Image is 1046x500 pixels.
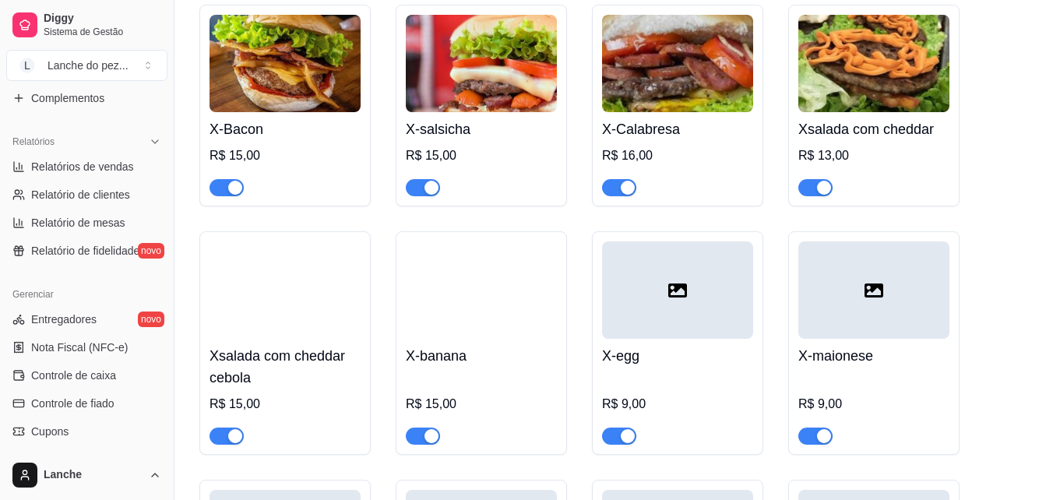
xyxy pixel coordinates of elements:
span: Entregadores [31,312,97,327]
button: Lanche [6,456,167,494]
a: Complementos [6,86,167,111]
span: Controle de fiado [31,396,114,411]
span: L [19,58,35,73]
h4: X-Calabresa [602,118,753,140]
span: Nota Fiscal (NFC-e) [31,340,128,355]
a: Relatório de clientes [6,182,167,207]
span: Cupons [31,424,69,439]
img: product-image [210,15,361,112]
a: Cupons [6,419,167,444]
a: Nota Fiscal (NFC-e) [6,335,167,360]
span: Lanche [44,468,143,482]
span: Relatório de mesas [31,215,125,231]
h4: X-maionese [798,345,949,367]
a: DiggySistema de Gestão [6,6,167,44]
img: product-image [406,15,557,112]
button: Select a team [6,50,167,81]
div: R$ 15,00 [210,146,361,165]
a: Clientes [6,447,167,472]
span: Sistema de Gestão [44,26,161,38]
div: Lanche do pez ... [48,58,129,73]
img: product-image [602,15,753,112]
a: Relatórios de vendas [6,154,167,179]
h4: X-Bacon [210,118,361,140]
div: R$ 15,00 [406,395,557,414]
img: product-image [406,241,557,339]
h4: X-banana [406,345,557,367]
div: R$ 16,00 [602,146,753,165]
a: Relatório de fidelidadenovo [6,238,167,263]
span: Relatórios [12,136,55,148]
div: R$ 15,00 [210,395,361,414]
div: R$ 9,00 [602,395,753,414]
a: Controle de fiado [6,391,167,416]
img: product-image [210,241,361,339]
span: Relatório de clientes [31,187,130,202]
span: Complementos [31,90,104,106]
h4: X-salsicha [406,118,557,140]
a: Relatório de mesas [6,210,167,235]
span: Controle de caixa [31,368,116,383]
div: R$ 13,00 [798,146,949,165]
h4: X-egg [602,345,753,367]
div: Gerenciar [6,282,167,307]
a: Controle de caixa [6,363,167,388]
span: Diggy [44,12,161,26]
a: Entregadoresnovo [6,307,167,332]
h4: Xsalada com cheddar cebola [210,345,361,389]
span: Relatórios de vendas [31,159,134,174]
div: R$ 9,00 [798,395,949,414]
img: product-image [798,15,949,112]
div: R$ 15,00 [406,146,557,165]
span: Relatório de fidelidade [31,243,139,259]
h4: Xsalada com cheddar [798,118,949,140]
